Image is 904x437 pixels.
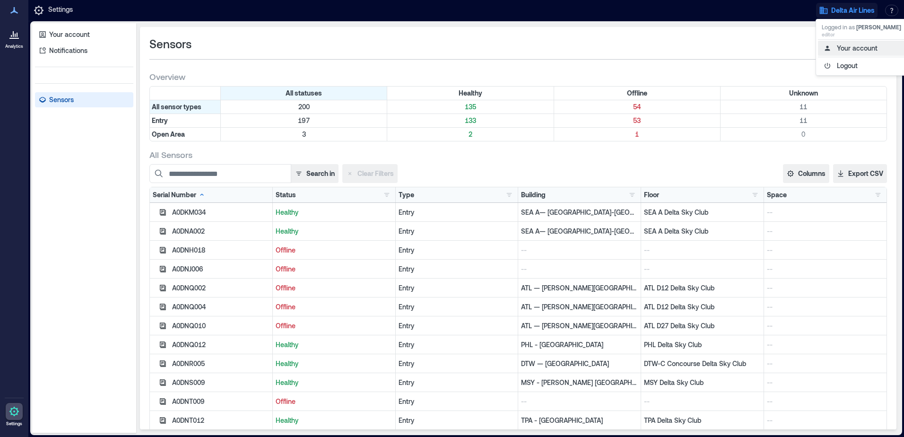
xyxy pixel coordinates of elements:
[767,397,884,406] p: --
[399,208,515,217] div: Entry
[172,264,269,274] div: A0DNJ006
[172,208,269,217] div: A0DKM034
[172,321,269,331] div: A0DNQ010
[276,283,392,293] p: Offline
[399,340,515,350] div: Entry
[172,378,269,387] div: A0DNS009
[521,416,638,425] p: TPA - [GEOGRAPHIC_DATA]
[644,416,761,425] p: TPA Delta Sky Club
[6,421,22,427] p: Settings
[521,378,638,387] p: MSY - [PERSON_NAME] [GEOGRAPHIC_DATA]
[153,190,206,200] div: Serial Number
[767,227,884,236] p: --
[223,130,385,139] p: 3
[276,264,392,274] p: Offline
[399,264,515,274] div: Entry
[767,190,787,200] div: Space
[767,321,884,331] p: --
[399,378,515,387] div: Entry
[35,27,133,42] a: Your account
[767,208,884,217] p: --
[172,245,269,255] div: A0DNH018
[783,164,829,183] button: Columns
[49,46,87,55] p: Notifications
[521,264,638,274] p: --
[399,397,515,406] div: Entry
[276,340,392,350] p: Healthy
[3,400,26,429] a: Settings
[35,92,133,107] a: Sensors
[399,416,515,425] div: Entry
[399,359,515,368] div: Entry
[767,245,884,255] p: --
[721,128,887,141] div: Filter by Type: Open Area & Status: Unknown (0 sensors)
[276,227,392,236] p: Healthy
[48,5,73,16] p: Settings
[49,30,90,39] p: Your account
[722,130,885,139] p: 0
[389,102,551,112] p: 135
[767,283,884,293] p: --
[276,302,392,312] p: Offline
[150,114,221,127] div: Filter by Type: Entry
[276,416,392,425] p: Healthy
[276,321,392,331] p: Offline
[399,190,414,200] div: Type
[276,190,296,200] div: Status
[721,87,887,100] div: Filter by Status: Unknown
[767,264,884,274] p: --
[554,128,721,141] div: Filter by Type: Open Area & Status: Offline
[644,245,761,255] p: --
[831,6,875,15] span: Delta Air Lines
[521,245,638,255] p: --
[521,359,638,368] p: DTW — [GEOGRAPHIC_DATA]
[644,190,659,200] div: Floor
[172,302,269,312] div: A0DNQ004
[399,245,515,255] div: Entry
[172,359,269,368] div: A0DNR005
[221,87,387,100] div: All statuses
[554,114,721,127] div: Filter by Type: Entry & Status: Offline
[722,116,885,125] p: 11
[767,340,884,350] p: --
[856,24,901,30] span: [PERSON_NAME]
[554,87,721,100] div: Filter by Status: Offline
[556,116,718,125] p: 53
[521,227,638,236] p: SEA A— [GEOGRAPHIC_DATA]-[GEOGRAPHIC_DATA]
[5,44,23,49] p: Analytics
[276,397,392,406] p: Offline
[644,283,761,293] p: ATL D12 Delta Sky Club
[2,23,26,52] a: Analytics
[521,283,638,293] p: ATL — [PERSON_NAME][GEOGRAPHIC_DATA]
[644,302,761,312] p: ATL D12 Delta Sky Club
[399,227,515,236] div: Entry
[644,397,761,406] p: --
[276,359,392,368] p: Healthy
[291,164,339,183] button: Search in
[521,208,638,217] p: SEA A— [GEOGRAPHIC_DATA]-[GEOGRAPHIC_DATA]
[276,208,392,217] p: Healthy
[822,23,901,31] p: Logged in as
[49,95,74,105] p: Sensors
[399,302,515,312] div: Entry
[767,302,884,312] p: --
[816,3,878,18] button: Delta Air Lines
[721,114,887,127] div: Filter by Type: Entry & Status: Unknown
[172,397,269,406] div: A0DNT009
[387,87,554,100] div: Filter by Status: Healthy
[644,321,761,331] p: ATL D27 Delta Sky Club
[644,227,761,236] p: SEA A Delta Sky Club
[644,378,761,387] p: MSY Delta Sky Club
[223,116,385,125] p: 197
[399,321,515,331] div: Entry
[521,397,638,406] p: --
[172,283,269,293] div: A0DNQ002
[722,102,885,112] p: 11
[172,227,269,236] div: A0DNA002
[644,208,761,217] p: SEA A Delta Sky Club
[644,264,761,274] p: --
[149,36,191,52] span: Sensors
[767,416,884,425] p: --
[172,340,269,350] div: A0DNQ012
[767,359,884,368] p: --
